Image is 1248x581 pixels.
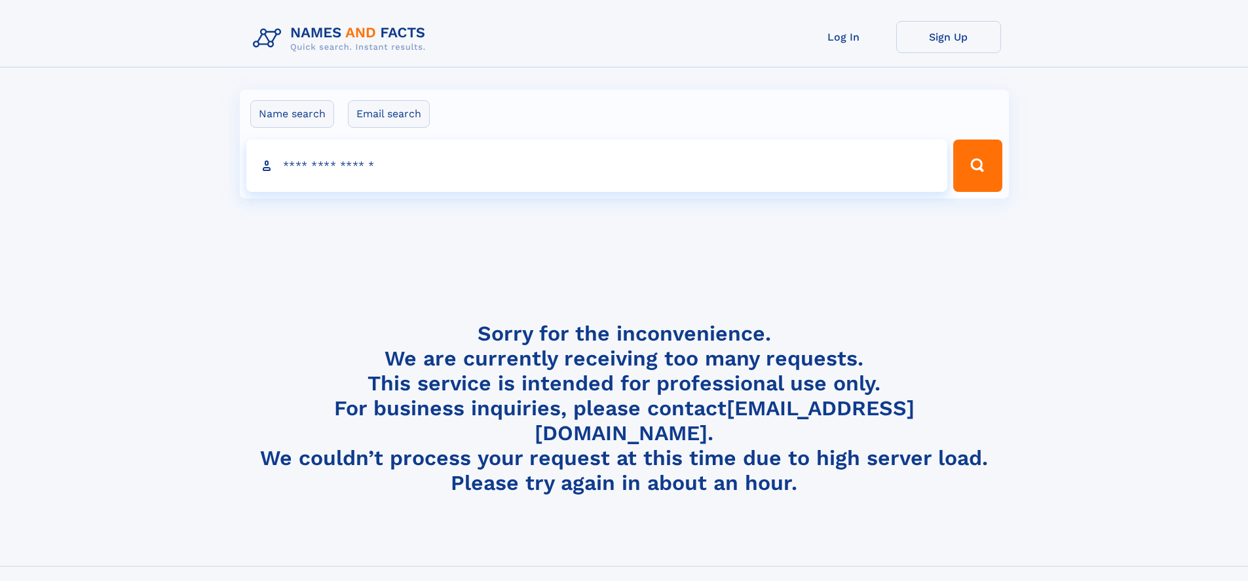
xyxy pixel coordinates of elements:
[250,100,334,128] label: Name search
[953,140,1002,192] button: Search Button
[348,100,430,128] label: Email search
[248,21,436,56] img: Logo Names and Facts
[896,21,1001,53] a: Sign Up
[535,396,915,445] a: [EMAIL_ADDRESS][DOMAIN_NAME]
[791,21,896,53] a: Log In
[248,321,1001,496] h4: Sorry for the inconvenience. We are currently receiving too many requests. This service is intend...
[246,140,948,192] input: search input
